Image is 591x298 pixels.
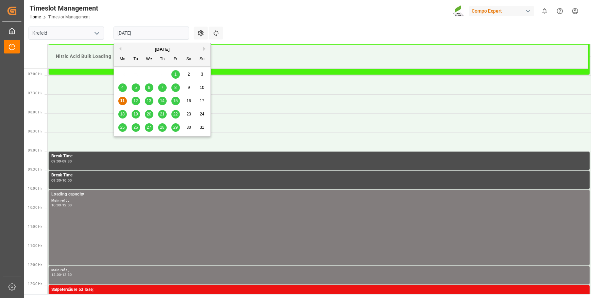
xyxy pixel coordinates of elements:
div: Sa [185,55,193,64]
div: Break Time [51,153,587,160]
div: Choose Monday, August 4th, 2025 [118,83,127,92]
span: 16 [186,98,191,103]
div: Choose Friday, August 22nd, 2025 [171,110,180,119]
span: 3 [201,72,203,77]
div: Timeslot Management [30,3,98,13]
div: 09:30 [51,179,61,182]
div: Choose Thursday, August 14th, 2025 [158,97,167,105]
span: 11:00 Hr [28,225,42,229]
div: Tu [132,55,140,64]
span: 08:30 Hr [28,129,42,133]
div: Mo [118,55,127,64]
span: 07:00 Hr [28,72,42,76]
div: - [61,204,62,207]
span: 21 [160,112,164,116]
span: 6 [148,85,150,90]
div: - [61,273,62,276]
span: 12 [133,98,138,103]
button: Previous Month [117,47,121,51]
span: 30 [186,125,191,130]
div: [DATE] [114,46,210,53]
div: Choose Tuesday, August 5th, 2025 [132,83,140,92]
span: 10:00 Hr [28,187,42,190]
div: Break Time [51,172,587,179]
img: Screenshot%202023-09-29%20at%2010.02.21.png_1712312052.png [453,5,464,17]
span: 2 [188,72,190,77]
span: 17 [200,98,204,103]
span: 13 [147,98,151,103]
div: 12:00 [51,273,61,276]
span: 5 [135,85,137,90]
span: 28 [160,125,164,130]
span: 14 [160,98,164,103]
input: Type to search/select [29,27,104,40]
div: Choose Wednesday, August 27th, 2025 [145,123,153,132]
div: Su [198,55,206,64]
span: 4 [121,85,124,90]
div: Choose Monday, August 25th, 2025 [118,123,127,132]
div: Choose Wednesday, August 20th, 2025 [145,110,153,119]
span: 18 [120,112,124,116]
div: 10:00 [62,179,72,182]
div: Choose Friday, August 15th, 2025 [171,97,180,105]
span: 12:30 Hr [28,282,42,286]
div: Fr [171,55,180,64]
div: Choose Sunday, August 31st, 2025 [198,123,206,132]
div: Nitric Acid Bulk Loading [53,50,582,63]
div: Choose Friday, August 29th, 2025 [171,123,180,132]
div: Salpetersäure 53 lose; [51,286,587,293]
span: 19 [133,112,138,116]
span: 25 [120,125,124,130]
span: 1 [174,72,177,77]
div: Choose Saturday, August 9th, 2025 [185,83,193,92]
div: Choose Friday, August 8th, 2025 [171,83,180,92]
div: Loading capacity [51,191,587,198]
div: Choose Monday, August 11th, 2025 [118,97,127,105]
div: - [61,179,62,182]
div: Choose Thursday, August 21st, 2025 [158,110,167,119]
span: 10 [200,85,204,90]
div: Compo Expert [469,6,534,16]
span: 10:30 Hr [28,206,42,209]
div: 09:30 [62,160,72,163]
span: 09:00 Hr [28,148,42,152]
div: Main ref : , [51,267,587,273]
span: 22 [173,112,178,116]
div: Choose Saturday, August 30th, 2025 [185,123,193,132]
span: 27 [147,125,151,130]
div: Main ref : , [51,198,587,204]
button: show 0 new notifications [537,3,552,19]
div: month 2025-08 [116,68,209,134]
div: Choose Sunday, August 17th, 2025 [198,97,206,105]
button: open menu [91,28,102,38]
div: Choose Sunday, August 10th, 2025 [198,83,206,92]
div: Choose Monday, August 18th, 2025 [118,110,127,119]
span: 07:30 Hr [28,91,42,95]
span: 09:30 Hr [28,168,42,171]
span: 9 [188,85,190,90]
div: Choose Tuesday, August 26th, 2025 [132,123,140,132]
div: 09:00 [51,160,61,163]
span: 12:00 Hr [28,263,42,267]
span: 26 [133,125,138,130]
div: Choose Friday, August 1st, 2025 [171,70,180,79]
button: Next Month [203,47,207,51]
button: Help Center [552,3,568,19]
span: 11:30 Hr [28,244,42,248]
div: 12:30 [62,273,72,276]
div: Choose Sunday, August 24th, 2025 [198,110,206,119]
div: Choose Saturday, August 2nd, 2025 [185,70,193,79]
span: 20 [147,112,151,116]
div: Choose Wednesday, August 13th, 2025 [145,97,153,105]
span: 7 [161,85,164,90]
div: Th [158,55,167,64]
div: - [61,160,62,163]
span: 08:00 Hr [28,110,42,114]
button: Compo Expert [469,4,537,17]
div: Choose Thursday, August 7th, 2025 [158,83,167,92]
span: 23 [186,112,191,116]
span: 11 [120,98,124,103]
span: 29 [173,125,178,130]
div: We [145,55,153,64]
div: Choose Tuesday, August 19th, 2025 [132,110,140,119]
